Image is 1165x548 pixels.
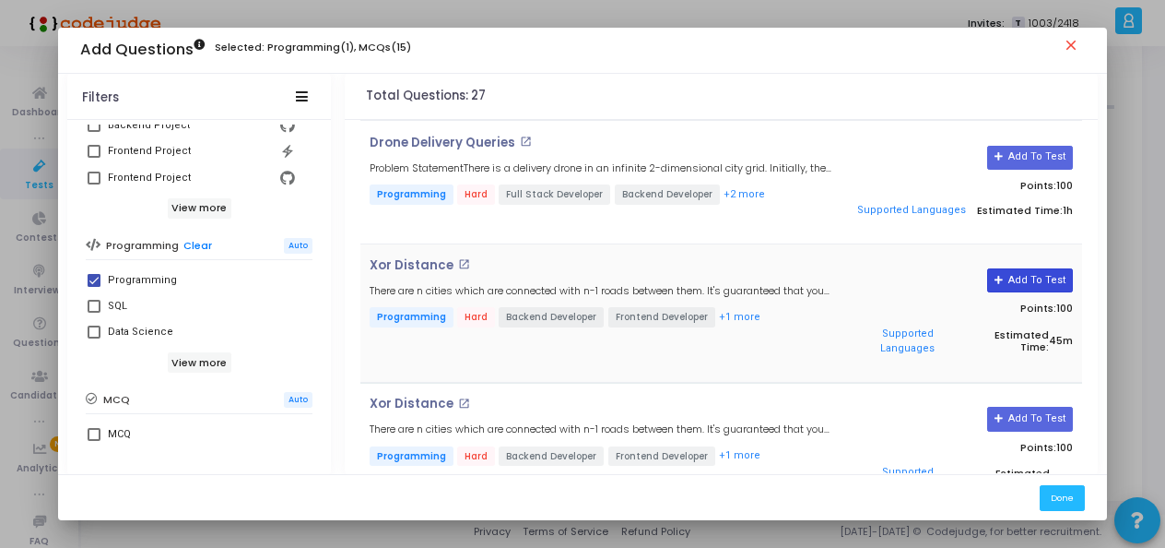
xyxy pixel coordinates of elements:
[718,309,761,327] button: +1 more
[615,185,720,205] span: Backend Developer
[851,459,965,501] button: Supported Languages
[458,258,470,270] mat-icon: open_in_new
[108,321,173,343] div: Data Science
[851,320,964,363] button: Supported Languages
[370,307,453,328] span: Programming
[366,89,486,103] h4: Total Questions: 27
[987,407,1073,431] button: Add To Test
[457,185,495,205] span: Hard
[108,423,131,446] div: MCQ
[987,146,1073,170] button: Add To Test
[80,41,205,59] h3: Add Questions
[1063,37,1085,59] mat-icon: close
[106,240,179,252] h6: Programming
[108,295,127,317] div: SQL
[1040,485,1085,510] button: Done
[1056,178,1073,193] span: 100
[723,186,766,204] button: +2 more
[499,307,604,328] span: Backend Developer
[370,136,515,150] p: Drone Delivery Queries
[370,185,453,205] span: Programming
[520,136,532,148] mat-icon: open_in_new
[1056,440,1073,455] span: 100
[852,197,972,224] button: Supported Languages
[851,320,1073,363] p: Estimated Time:
[284,238,312,254] span: Auto
[851,303,1073,315] p: Points:
[457,307,495,328] span: Hard
[370,423,832,435] h5: There are n cities which are connected with n-1 roads between them. It's guaranteed that you can ...
[108,114,190,137] div: Backend Project
[499,447,604,467] span: Backend Developer
[215,42,411,54] h6: Selected: Programming(1), MCQs(15)
[370,258,453,273] p: Xor Distance
[1049,335,1073,347] span: 45m
[1056,301,1073,316] span: 100
[851,180,1073,192] p: Points:
[457,447,495,467] span: Hard
[370,447,453,467] span: Programming
[499,185,610,205] span: Full Stack Developer
[103,394,130,406] h6: MCQ
[458,398,470,410] mat-icon: open_in_new
[168,198,231,219] h6: View more
[183,240,212,252] a: Clear
[370,162,832,174] h5: Problem StatementThere is a delivery drone in an infinite 2-dimensional city grid. Initially, the...
[608,307,715,328] span: Frontend Developer
[370,285,832,297] h5: There are n cities which are connected with n-1 roads between them. It's guaranteed that you can ...
[370,397,453,411] p: Xor Distance
[608,447,715,467] span: Frontend Developer
[1063,205,1073,217] span: 1h
[284,392,312,408] span: Auto
[269,474,312,490] span: Manual
[718,447,761,465] button: +1 more
[108,269,177,292] div: Programming
[168,352,231,373] h6: View more
[108,140,191,162] div: Frontend Project
[851,197,1073,224] p: Estimated Time:
[851,442,1073,454] p: Points:
[82,90,119,105] div: Filters
[987,268,1073,292] button: Add To Test
[108,167,191,189] div: Frontend Project
[851,459,1073,501] p: Estimated Time:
